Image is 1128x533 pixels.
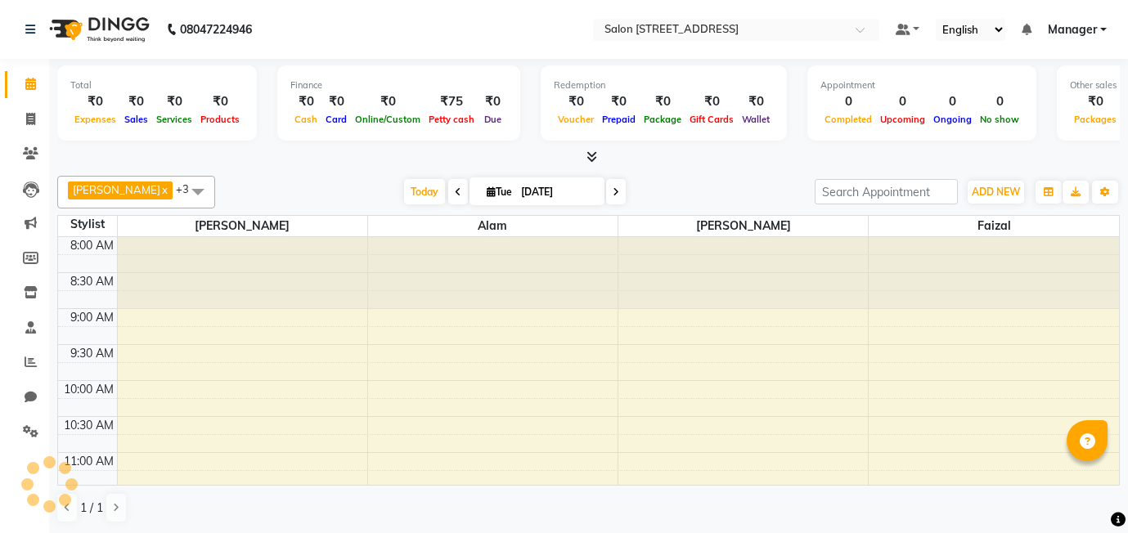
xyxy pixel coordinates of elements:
[368,216,618,236] span: Alam
[152,114,196,125] span: Services
[176,182,201,195] span: +3
[290,78,507,92] div: Finance
[820,114,876,125] span: Completed
[876,114,929,125] span: Upcoming
[42,7,154,52] img: logo
[67,309,117,326] div: 9:00 AM
[67,345,117,362] div: 9:30 AM
[160,183,168,196] a: x
[929,92,976,111] div: 0
[968,181,1024,204] button: ADD NEW
[598,114,640,125] span: Prepaid
[70,92,120,111] div: ₹0
[70,114,120,125] span: Expenses
[815,179,958,204] input: Search Appointment
[67,273,117,290] div: 8:30 AM
[640,114,685,125] span: Package
[1070,114,1121,125] span: Packages
[351,92,425,111] div: ₹0
[80,499,103,517] span: 1 / 1
[67,237,117,254] div: 8:00 AM
[1070,92,1121,111] div: ₹0
[61,381,117,398] div: 10:00 AM
[869,216,1119,236] span: faizal
[820,78,1023,92] div: Appointment
[196,114,244,125] span: Products
[290,92,321,111] div: ₹0
[876,92,929,111] div: 0
[972,186,1020,198] span: ADD NEW
[61,417,117,434] div: 10:30 AM
[404,179,445,204] span: Today
[425,114,479,125] span: Petty cash
[483,186,516,198] span: Tue
[598,92,640,111] div: ₹0
[738,92,774,111] div: ₹0
[290,114,321,125] span: Cash
[1048,21,1097,38] span: Manager
[73,183,160,196] span: [PERSON_NAME]
[321,114,351,125] span: Card
[120,92,152,111] div: ₹0
[516,180,598,204] input: 2025-09-02
[976,92,1023,111] div: 0
[929,114,976,125] span: Ongoing
[118,216,367,236] span: [PERSON_NAME]
[321,92,351,111] div: ₹0
[70,78,244,92] div: Total
[640,92,685,111] div: ₹0
[554,114,598,125] span: Voucher
[820,92,876,111] div: 0
[976,114,1023,125] span: No show
[61,453,117,470] div: 11:00 AM
[196,92,244,111] div: ₹0
[685,92,738,111] div: ₹0
[58,216,117,233] div: Stylist
[554,92,598,111] div: ₹0
[180,7,252,52] b: 08047224946
[351,114,425,125] span: Online/Custom
[685,114,738,125] span: Gift Cards
[479,92,507,111] div: ₹0
[480,114,506,125] span: Due
[554,78,774,92] div: Redemption
[120,114,152,125] span: Sales
[425,92,479,111] div: ₹75
[738,114,774,125] span: Wallet
[152,92,196,111] div: ₹0
[618,216,868,236] span: [PERSON_NAME]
